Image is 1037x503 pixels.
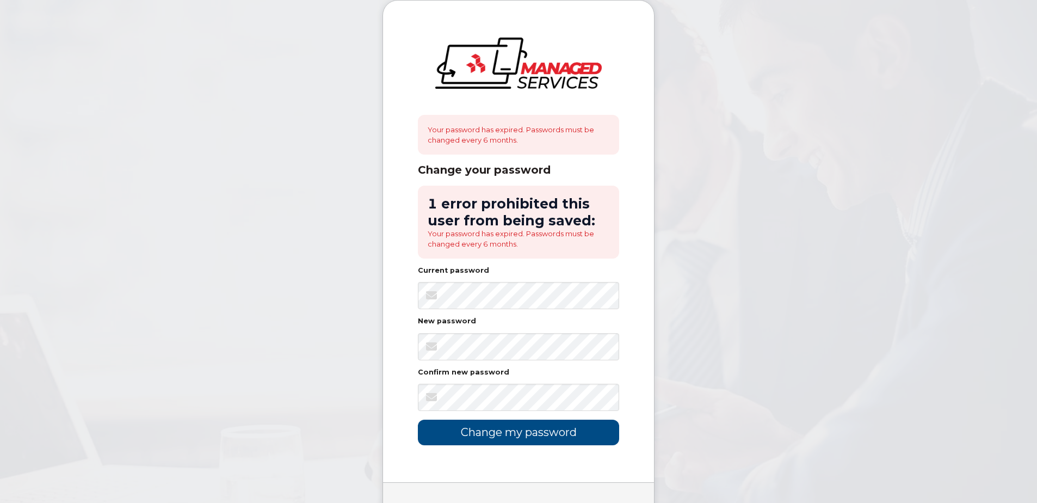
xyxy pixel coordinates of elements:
[428,195,609,229] h2: 1 error prohibited this user from being saved:
[418,163,619,177] div: Change your password
[428,229,609,249] li: Your password has expired. Passwords must be changed every 6 months.
[435,38,602,89] img: logo-large.png
[418,420,619,445] input: Change my password
[418,115,619,155] div: Your password has expired. Passwords must be changed every 6 months.
[418,369,509,376] label: Confirm new password
[418,267,489,274] label: Current password
[418,318,476,325] label: New password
